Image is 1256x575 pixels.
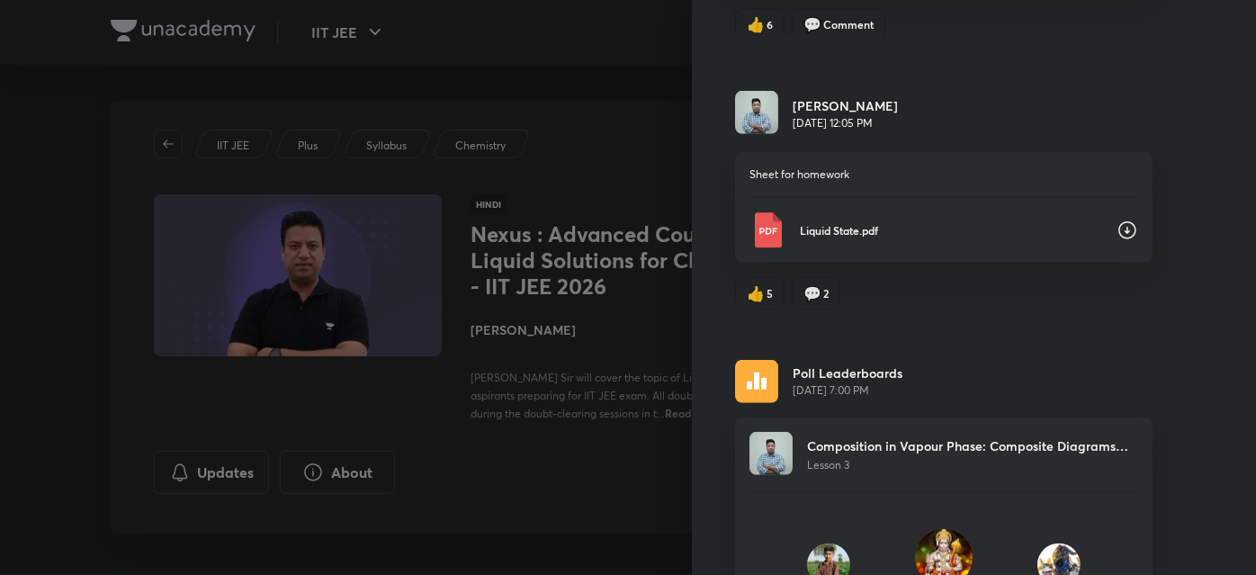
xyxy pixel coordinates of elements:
span: 5 [767,285,773,301]
p: Poll Leaderboards [793,364,902,382]
span: like [747,285,765,301]
img: rescheduled [735,360,778,403]
p: Sheet for homework [749,166,1138,183]
h6: [PERSON_NAME] [793,96,898,115]
span: [DATE] 7:00 PM [793,382,902,399]
img: Avatar [749,432,793,475]
span: comment [803,16,821,32]
img: Pdf [749,212,785,248]
span: Comment [823,16,874,32]
p: Liquid State.pdf [800,222,1102,238]
span: 6 [767,16,773,32]
span: like [747,16,765,32]
span: 2 [823,285,829,301]
p: [DATE] 12:05 PM [793,115,898,131]
img: Avatar [735,91,778,134]
span: comment [803,285,821,301]
span: Lesson 3 [807,458,849,472]
p: Composition in Vapour Phase: Composite Diagrams and Problem Solving [807,436,1138,455]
